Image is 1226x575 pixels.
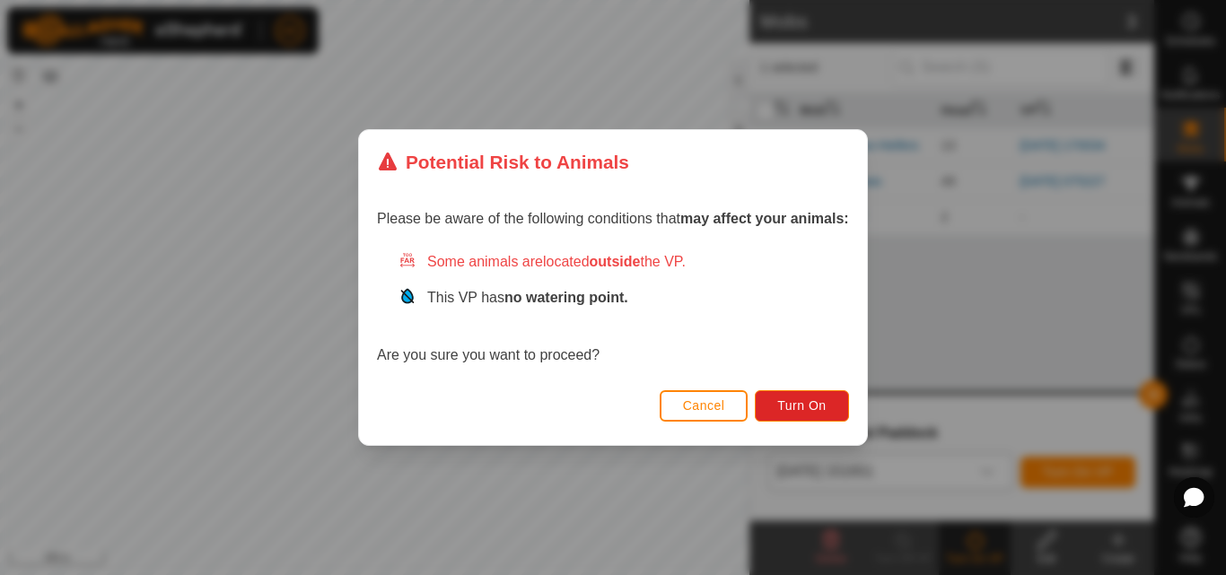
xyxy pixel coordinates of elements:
strong: may affect your animals: [680,211,849,226]
strong: no watering point. [504,290,628,305]
button: Turn On [756,390,849,422]
span: This VP has [427,290,628,305]
span: Please be aware of the following conditions that [377,211,849,226]
span: located the VP. [543,254,686,269]
button: Cancel [660,390,749,422]
strong: outside [590,254,641,269]
div: Potential Risk to Animals [377,148,629,176]
div: Are you sure you want to proceed? [377,251,849,366]
div: Some animals are [398,251,849,273]
span: Turn On [778,398,827,413]
span: Cancel [683,398,725,413]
